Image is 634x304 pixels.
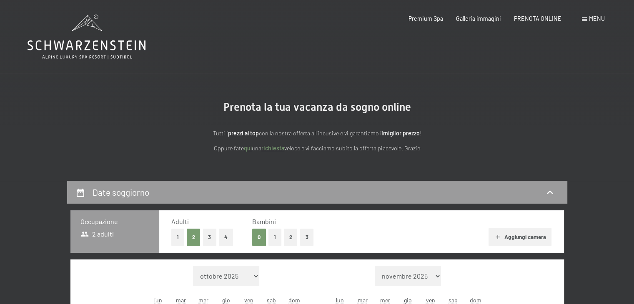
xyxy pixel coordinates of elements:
button: 1 [268,229,281,246]
h3: Occupazione [80,217,149,226]
a: Galleria immagini [456,15,501,22]
abbr: lunedì [336,297,344,304]
p: Tutti i con la nostra offerta all'incusive e vi garantiamo il ! [134,129,501,138]
button: 0 [252,229,266,246]
abbr: lunedì [154,297,162,304]
abbr: mercoledì [198,297,208,304]
strong: miglior prezzo [383,130,420,137]
a: Premium Spa [408,15,443,22]
a: richiesta [261,145,284,152]
h2: Date soggiorno [93,187,149,197]
span: 2 adulti [80,229,114,239]
button: 3 [300,229,314,246]
a: PRENOTA ONLINE [514,15,561,22]
abbr: martedì [358,297,368,304]
a: quì [244,145,252,152]
button: 2 [284,229,298,246]
button: 4 [219,229,233,246]
abbr: sabato [449,297,458,304]
p: Oppure fate una veloce e vi facciamo subito la offerta piacevole. Grazie [134,144,501,153]
button: 2 [187,229,200,246]
span: Bambini [252,217,276,225]
span: Prenota la tua vacanza da sogno online [223,101,411,113]
abbr: martedì [176,297,186,304]
button: Aggiungi camera [489,228,551,246]
abbr: giovedì [404,297,412,304]
strong: prezzi al top [228,130,259,137]
abbr: venerdì [426,297,435,304]
abbr: domenica [288,297,300,304]
abbr: sabato [267,297,276,304]
span: Adulti [171,217,189,225]
abbr: domenica [470,297,481,304]
button: 1 [171,229,184,246]
button: 3 [203,229,217,246]
abbr: venerdì [244,297,253,304]
span: Menu [589,15,605,22]
abbr: mercoledì [380,297,390,304]
abbr: giovedì [222,297,230,304]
